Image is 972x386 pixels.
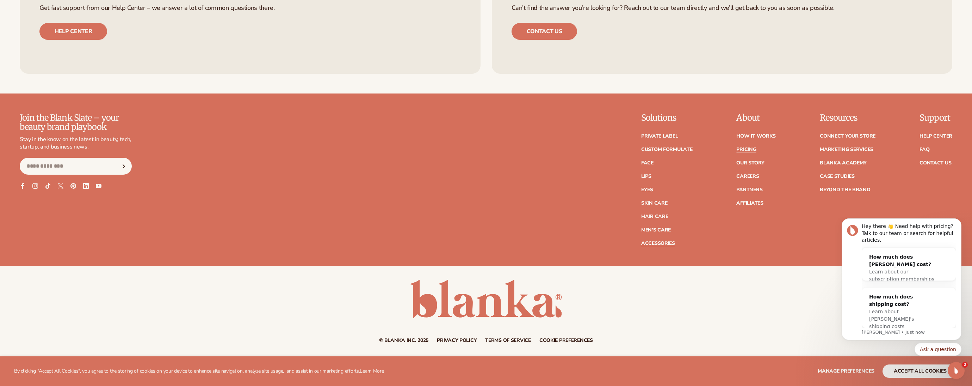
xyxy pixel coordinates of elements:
[920,113,952,122] p: Support
[736,147,756,152] a: Pricing
[641,134,678,139] a: Private label
[116,158,131,175] button: Subscribe
[641,113,693,122] p: Solutions
[14,368,384,374] p: By clicking "Accept All Cookies", you agree to the storing of cookies on your device to enhance s...
[818,368,874,374] span: Manage preferences
[820,113,875,122] p: Resources
[641,241,675,246] a: Accessories
[736,187,762,192] a: Partners
[736,134,776,139] a: How It Works
[20,113,132,132] p: Join the Blank Slate – your beauty brand playbook
[948,362,965,379] iframe: Intercom live chat
[641,187,653,192] a: Eyes
[379,337,428,344] small: © Blanka Inc. 2025
[539,338,593,343] a: Cookie preferences
[820,174,855,179] a: Case Studies
[736,174,759,179] a: Careers
[641,214,668,219] a: Hair Care
[39,23,107,40] a: Help center
[641,228,671,233] a: Men's Care
[920,134,952,139] a: Help Center
[736,201,763,206] a: Affiliates
[831,217,972,382] iframe: Intercom notifications message
[820,134,875,139] a: Connect your store
[641,201,667,206] a: Skin Care
[641,174,651,179] a: Lips
[512,23,577,40] a: Contact us
[39,5,461,12] p: Get fast support from our Help Center – we answer a lot of common questions there.
[641,147,693,152] a: Custom formulate
[20,136,132,151] p: Stay in the know on the latest in beauty, tech, startup, and business news.
[920,147,929,152] a: FAQ
[360,368,384,374] a: Learn More
[962,362,968,368] span: 2
[736,161,764,165] a: Our Story
[818,364,874,378] button: Manage preferences
[736,113,776,122] p: About
[820,161,867,165] a: Blanka Academy
[512,5,933,12] p: Can’t find the answer you’re looking for? Reach out to our team directly and we’ll get back to yo...
[820,147,873,152] a: Marketing services
[641,161,654,165] a: Face
[485,338,531,343] a: Terms of service
[437,338,477,343] a: Privacy policy
[820,187,871,192] a: Beyond the brand
[920,161,951,165] a: Contact Us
